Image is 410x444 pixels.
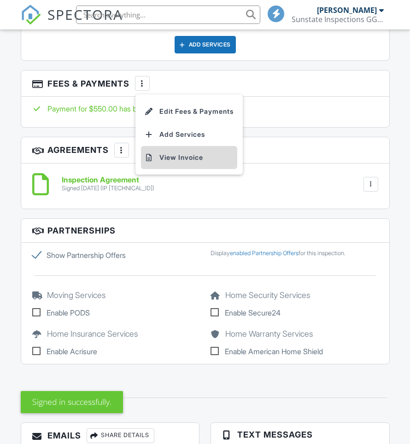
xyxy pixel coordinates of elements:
h5: Home Security Services [211,291,378,300]
a: Inspection Agreement Signed [DATE] (IP [TECHNICAL_ID]) [62,176,154,192]
input: Search everything... [76,6,260,24]
h5: Home Warranty Services [211,329,378,339]
div: Add Services [175,36,236,53]
h5: Home Insurance Services [32,329,200,339]
div: Signed [DATE] (IP [TECHNICAL_ID]) [62,185,154,192]
div: Share Details [87,428,154,443]
label: Enable Secure24 [211,307,378,318]
a: enabled Partnership Offers [230,250,299,257]
h5: Moving Services [32,291,200,300]
h3: Agreements [21,137,389,164]
label: Enable Acrisure [32,346,200,357]
label: Enable American Home Shield [211,346,378,357]
h3: Partnerships [21,219,389,243]
div: Sunstate Inspections GGA LLC [292,15,384,24]
div: Payment for $550.00 has been received. [32,104,378,114]
h3: Fees & Payments [21,70,389,97]
label: Show Partnership Offers [32,250,200,261]
div: Signed in successfully. [21,391,123,413]
img: The Best Home Inspection Software - Spectora [21,5,41,25]
div: [PERSON_NAME] [317,6,377,15]
span: SPECTORA [47,5,123,24]
a: SPECTORA [21,12,123,32]
label: Enable PODS [32,307,200,318]
div: Display for this inspection. [211,250,378,257]
h6: Inspection Agreement [62,176,154,184]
